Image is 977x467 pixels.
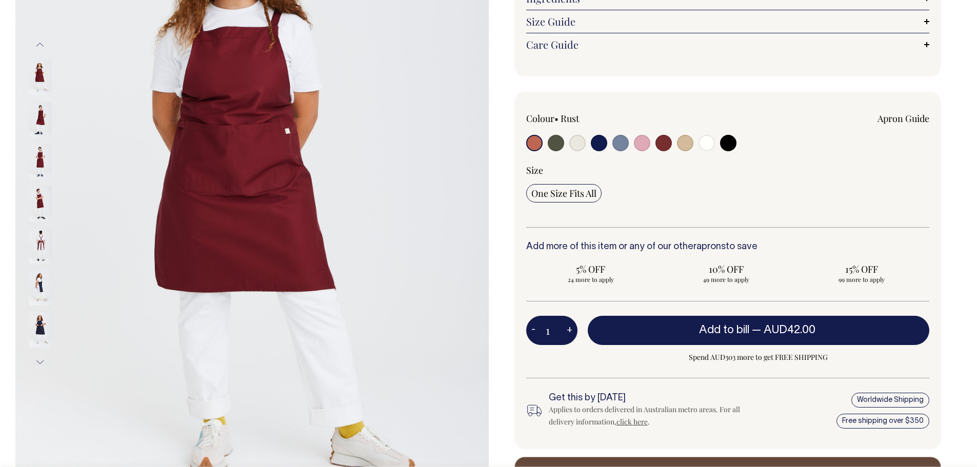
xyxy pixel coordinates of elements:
span: 24 more to apply [531,275,650,283]
a: click here [616,417,648,427]
div: Applies to orders delivered in Australian metro areas. For all delivery information, . [549,403,747,428]
h6: Add more of this item or any of our other to save [526,242,930,252]
a: Apron Guide [878,112,929,125]
span: One Size Fits All [531,187,596,199]
img: burgundy [29,59,52,95]
span: 15% OFF [802,263,921,275]
label: Rust [561,112,579,125]
span: 49 more to apply [667,275,786,283]
input: 15% OFF 99 more to apply [797,260,926,287]
span: AUD42.00 [764,325,815,335]
input: 5% OFF 24 more to apply [526,260,655,287]
a: aprons [696,242,726,251]
span: Add to bill [699,325,749,335]
span: Spend AUD303 more to get FREE SHIPPING [588,351,930,363]
a: Size Guide [526,15,930,28]
a: Care Guide [526,38,930,51]
span: — [752,325,818,335]
span: • [554,112,559,125]
span: 99 more to apply [802,275,921,283]
button: Previous [32,33,48,56]
span: 5% OFF [531,263,650,275]
img: burgundy [29,101,52,137]
button: Next [32,351,48,374]
input: One Size Fits All [526,184,602,202]
img: burgundy [29,144,52,179]
img: burgundy [29,186,52,221]
button: + [562,320,577,341]
div: Size [526,164,930,176]
button: Add to bill —AUD42.00 [588,316,930,344]
img: burgundy [29,228,52,263]
div: Colour [526,112,688,125]
input: 10% OFF 49 more to apply [662,260,791,287]
span: 10% OFF [667,263,786,275]
h6: Get this by [DATE] [549,393,747,403]
button: - [526,320,541,341]
img: dark-navy [29,270,52,306]
img: dark-navy [29,312,52,348]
